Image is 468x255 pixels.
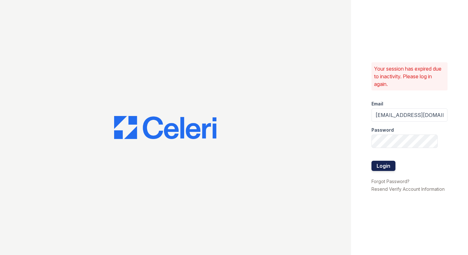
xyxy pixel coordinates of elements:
[374,65,445,88] p: Your session has expired due to inactivity. Please log in again.
[371,127,394,133] label: Password
[371,161,395,171] button: Login
[371,101,383,107] label: Email
[371,179,409,184] a: Forgot Password?
[114,116,216,139] img: CE_Logo_Blue-a8612792a0a2168367f1c8372b55b34899dd931a85d93a1a3d3e32e68fde9ad4.png
[371,186,445,192] a: Resend Verify Account Information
